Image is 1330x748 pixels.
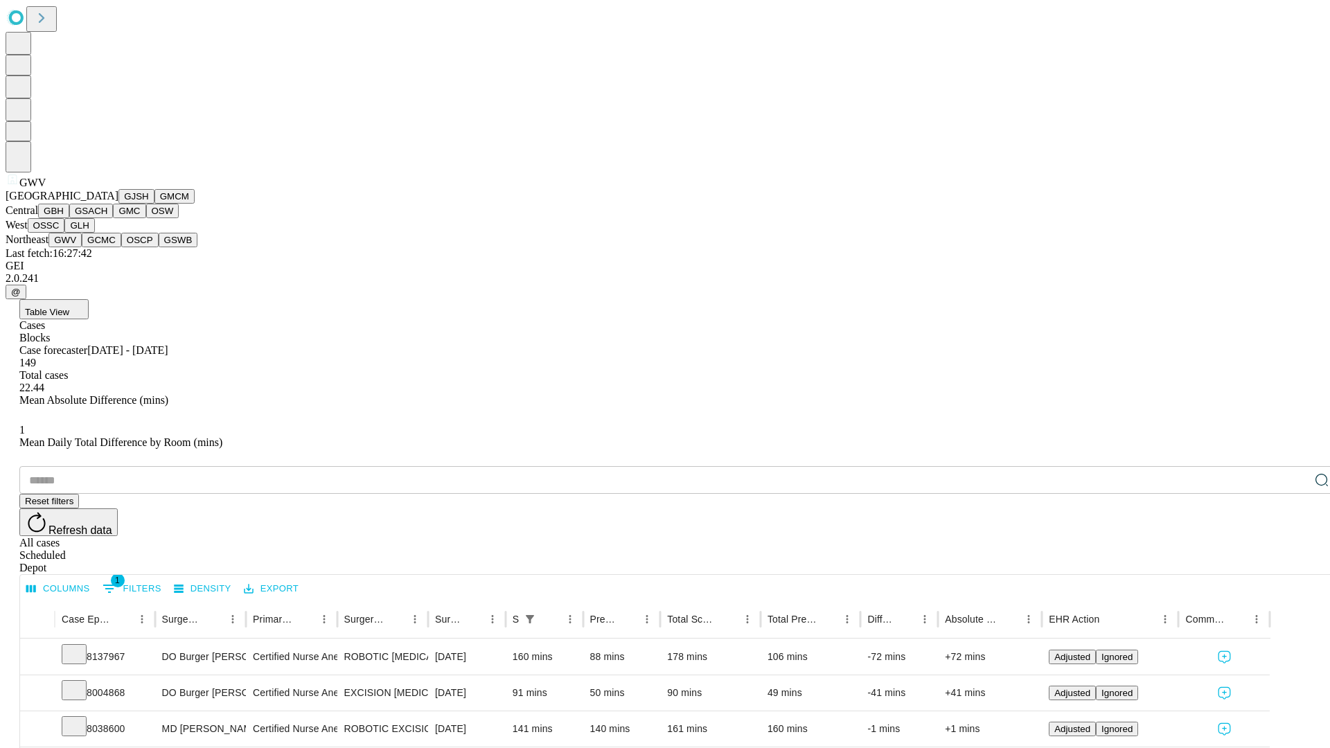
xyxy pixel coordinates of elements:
span: 1 [19,424,25,436]
button: Menu [637,609,657,629]
button: @ [6,285,26,299]
button: GCMC [82,233,121,247]
span: Table View [25,307,69,317]
button: GLH [64,218,94,233]
div: [DATE] [435,639,499,675]
button: GSACH [69,204,113,218]
button: Sort [295,609,314,629]
span: @ [11,287,21,297]
span: 149 [19,357,36,368]
div: EHR Action [1049,614,1099,625]
div: Total Predicted Duration [768,614,817,625]
div: +72 mins [945,639,1035,675]
button: Menu [405,609,425,629]
div: 160 mins [513,639,576,675]
span: Mean Absolute Difference (mins) [19,394,168,406]
button: GMCM [154,189,195,204]
button: Sort [818,609,837,629]
button: Menu [560,609,580,629]
button: Sort [463,609,483,629]
button: Refresh data [19,508,118,536]
button: OSW [146,204,179,218]
div: DO Burger [PERSON_NAME] Do [162,675,239,711]
div: 161 mins [667,711,754,747]
div: ROBOTIC [MEDICAL_DATA] [344,639,421,675]
span: Last fetch: 16:27:42 [6,247,92,259]
div: MD [PERSON_NAME] [162,711,239,747]
button: Adjusted [1049,722,1096,736]
span: [DATE] - [DATE] [87,344,168,356]
button: Sort [896,609,915,629]
div: 49 mins [768,675,854,711]
div: +1 mins [945,711,1035,747]
div: 160 mins [768,711,854,747]
button: Menu [314,609,334,629]
button: GBH [38,204,69,218]
div: GEI [6,260,1324,272]
div: ROBOTIC EXCISION OR DESTRUCTION ABDOMINAL TUMOR OR [MEDICAL_DATA] 5CM OR LESS [344,711,421,747]
div: 106 mins [768,639,854,675]
div: [DATE] [435,675,499,711]
button: Sort [1101,609,1120,629]
button: Export [240,578,302,600]
button: Menu [223,609,242,629]
button: Menu [132,609,152,629]
div: 8004868 [62,675,148,711]
span: Central [6,204,38,216]
div: Surgery Date [435,614,462,625]
div: Scheduled In Room Duration [513,614,519,625]
div: [DATE] [435,711,499,747]
div: -41 mins [867,675,931,711]
div: 1 active filter [520,609,540,629]
span: Ignored [1101,688,1133,698]
button: Ignored [1096,722,1138,736]
div: EXCISION [MEDICAL_DATA] LESION EXCEPT [MEDICAL_DATA] TRUNK ETC 2.1 TO 3.0CM [344,675,421,711]
button: OSSC [28,218,65,233]
div: 140 mins [590,711,654,747]
span: GWV [19,177,46,188]
div: Surgery Name [344,614,384,625]
div: Primary Service [253,614,293,625]
button: Show filters [520,609,540,629]
div: Case Epic Id [62,614,112,625]
button: Sort [618,609,637,629]
button: Sort [386,609,405,629]
button: Select columns [23,578,94,600]
div: -1 mins [867,711,931,747]
button: Menu [1247,609,1266,629]
div: 8137967 [62,639,148,675]
span: Refresh data [48,524,112,536]
button: Expand [27,718,48,742]
button: Expand [27,645,48,670]
div: DO Burger [PERSON_NAME] Do [162,639,239,675]
div: 91 mins [513,675,576,711]
button: Menu [915,609,934,629]
div: Absolute Difference [945,614,998,625]
div: Comments [1185,614,1225,625]
div: Predicted In Room Duration [590,614,617,625]
button: Sort [718,609,738,629]
div: 90 mins [667,675,754,711]
span: Ignored [1101,652,1133,662]
span: Adjusted [1054,652,1090,662]
div: 141 mins [513,711,576,747]
span: Northeast [6,233,48,245]
div: 2.0.241 [6,272,1324,285]
div: Certified Nurse Anesthetist [253,711,330,747]
span: Total cases [19,369,68,381]
div: Certified Nurse Anesthetist [253,675,330,711]
button: Ignored [1096,686,1138,700]
button: Sort [204,609,223,629]
button: Expand [27,682,48,706]
span: Mean Daily Total Difference by Room (mins) [19,436,222,448]
button: Sort [1227,609,1247,629]
button: Show filters [99,578,165,600]
button: Sort [541,609,560,629]
button: Menu [837,609,857,629]
button: Menu [1155,609,1175,629]
div: -72 mins [867,639,931,675]
span: Adjusted [1054,724,1090,734]
button: Adjusted [1049,650,1096,664]
button: Menu [1019,609,1038,629]
button: Menu [483,609,502,629]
